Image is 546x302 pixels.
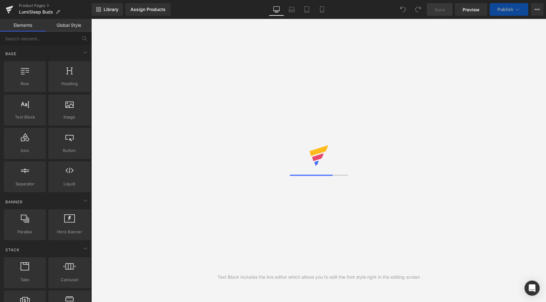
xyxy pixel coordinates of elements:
span: Text Block [6,114,44,120]
span: Base [5,51,17,57]
span: Publish [497,7,513,12]
span: Hero Banner [50,229,88,235]
span: Heading [50,80,88,87]
div: Assign Products [130,7,166,12]
span: Parallax [6,229,44,235]
span: Banner [5,199,23,205]
button: More [531,3,543,16]
span: Separator [6,181,44,187]
a: Product Pages [19,3,92,8]
span: Preview [463,6,480,13]
a: Global Style [46,19,92,32]
a: Tablet [299,3,314,16]
button: Undo [397,3,409,16]
div: Open Intercom Messenger [525,281,540,296]
span: Save [434,6,445,13]
a: New Library [92,3,123,16]
a: Preview [455,3,487,16]
span: Tabs [6,276,44,283]
span: Stack [5,247,20,253]
span: LumiSleep Buds [19,9,53,15]
span: Image [50,114,88,120]
span: Library [104,7,118,12]
div: Text Block includes the live editor which allows you to edit the font style right in the editing ... [217,274,420,281]
a: Mobile [314,3,330,16]
button: Publish [490,3,528,16]
button: Redo [412,3,424,16]
span: Carousel [50,276,88,283]
span: Button [50,147,88,154]
span: Icon [6,147,44,154]
a: Laptop [284,3,299,16]
span: Liquid [50,181,88,187]
span: Row [6,80,44,87]
a: Desktop [269,3,284,16]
